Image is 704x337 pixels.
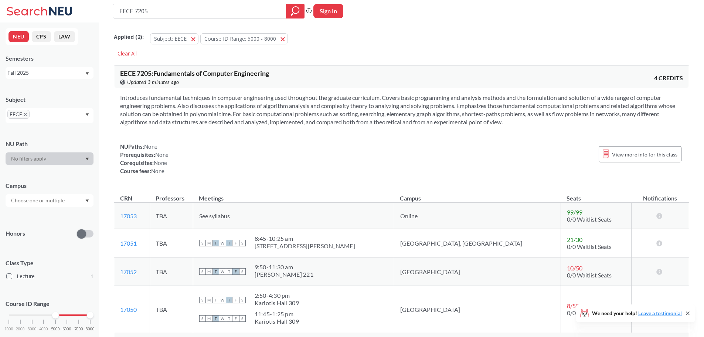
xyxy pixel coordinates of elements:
[6,54,93,63] div: Semesters
[567,209,582,216] span: 99 / 99
[114,48,140,59] div: Clear All
[206,268,212,275] span: M
[74,327,83,331] span: 7000
[120,142,169,175] div: NUPaths: Prerequisites: Corequisites: Course fees:
[114,33,144,41] span: Applied ( 2 ):
[232,315,239,322] span: F
[255,242,355,250] div: [STREET_ADDRESS][PERSON_NAME]
[144,143,157,150] span: None
[151,168,164,174] span: None
[394,286,561,333] td: [GEOGRAPHIC_DATA]
[120,69,269,77] span: EECE 7205 : Fundamentals of Computer Engineering
[212,268,219,275] span: T
[239,240,246,246] span: S
[32,31,51,42] button: CPS
[39,327,48,331] span: 4000
[150,187,193,203] th: Professors
[255,235,355,242] div: 8:45 - 10:25 am
[212,240,219,246] span: T
[6,140,93,148] div: NU Path
[394,257,561,286] td: [GEOGRAPHIC_DATA]
[226,297,232,303] span: T
[85,158,89,161] svg: Dropdown arrow
[6,259,93,267] span: Class Type
[394,203,561,229] td: Online
[62,327,71,331] span: 6000
[200,33,288,44] button: Course ID Range: 5000 - 8000
[6,95,93,104] div: Subject
[119,5,281,17] input: Class, professor, course number, "phrase"
[150,257,193,286] td: TBA
[193,187,394,203] th: Meetings
[86,327,95,331] span: 8000
[654,74,683,82] span: 4 CREDITS
[6,67,93,79] div: Fall 2025Dropdown arrow
[16,327,25,331] span: 2000
[239,268,246,275] span: S
[239,297,246,303] span: S
[206,297,212,303] span: M
[567,309,612,316] span: 0/0 Waitlist Seats
[24,113,27,116] svg: X to remove pill
[212,297,219,303] span: T
[567,243,612,250] span: 0/0 Waitlist Seats
[120,240,137,247] a: 17051
[567,264,582,272] span: 10 / 50
[212,315,219,322] span: T
[127,78,179,86] span: Updated 3 minutes ago
[8,31,29,42] button: NEU
[204,35,276,42] span: Course ID Range: 5000 - 8000
[154,35,187,42] span: Subject: EECE
[286,4,305,18] div: magnifying glass
[6,229,25,238] p: Honors
[206,240,212,246] span: M
[226,240,232,246] span: T
[255,292,299,299] div: 2:50 - 4:30 pm
[6,272,93,281] label: Lecture
[255,318,299,325] div: Kariotis Hall 309
[6,152,93,165] div: Dropdown arrow
[120,94,683,126] section: Introduces fundamental techniques in computer engineering used throughout the graduate curriculum...
[6,108,93,123] div: EECEX to remove pillDropdown arrow
[199,315,206,322] span: S
[255,299,299,307] div: Kariotis Hall 309
[120,212,137,219] a: 17053
[120,268,137,275] a: 17052
[85,72,89,75] svg: Dropdown arrow
[255,310,299,318] div: 11:45 - 1:25 pm
[632,187,689,203] th: Notifications
[561,187,631,203] th: Seats
[226,315,232,322] span: T
[7,196,69,205] input: Choose one or multiple
[592,311,682,316] span: We need your help!
[567,236,582,243] span: 21 / 30
[206,315,212,322] span: M
[219,240,226,246] span: W
[638,310,682,316] a: Leave a testimonial
[150,203,193,229] td: TBA
[232,297,239,303] span: F
[54,31,75,42] button: LAW
[255,271,313,278] div: [PERSON_NAME] 221
[91,272,93,280] span: 1
[199,268,206,275] span: S
[567,272,612,279] span: 0/0 Waitlist Seats
[120,194,132,202] div: CRN
[226,268,232,275] span: T
[255,263,313,271] div: 9:50 - 11:30 am
[219,268,226,275] span: W
[150,229,193,257] td: TBA
[6,182,93,190] div: Campus
[291,6,300,16] svg: magnifying glass
[51,327,60,331] span: 5000
[199,212,230,219] span: See syllabus
[85,113,89,116] svg: Dropdown arrow
[394,229,561,257] td: [GEOGRAPHIC_DATA], [GEOGRAPHIC_DATA]
[120,306,137,313] a: 17050
[239,315,246,322] span: S
[4,327,13,331] span: 1000
[28,327,37,331] span: 3000
[199,297,206,303] span: S
[232,240,239,246] span: F
[85,199,89,202] svg: Dropdown arrow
